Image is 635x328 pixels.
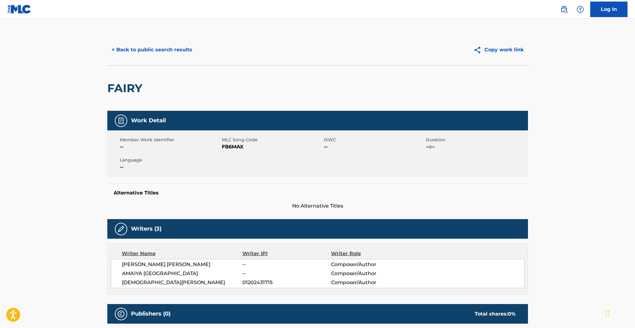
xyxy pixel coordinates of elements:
[7,5,31,14] img: MLC Logo
[117,310,125,318] img: Publishers
[131,225,161,232] h5: Writers (3)
[117,117,125,124] img: Work Detail
[331,261,412,268] span: Composer/Author
[604,298,635,328] iframe: Chat Widget
[560,6,568,13] img: search
[120,143,220,151] span: --
[324,137,424,143] span: ISWC
[474,46,484,54] img: Copy work link
[426,137,526,143] span: Duration
[117,225,125,233] img: Writers
[222,137,322,143] span: MLC Song Code
[242,261,331,268] span: --
[242,270,331,277] span: --
[558,3,570,16] a: Public Search
[331,279,412,286] span: Composer/Author
[120,157,220,163] span: Language
[122,250,243,257] div: Writer Name
[242,250,331,257] div: Writer IPI
[120,163,220,171] span: --
[469,42,528,58] button: Copy work link
[131,310,170,317] h5: Publishers (0)
[120,137,220,143] span: Member Work Identifier
[122,279,243,286] span: [DEMOGRAPHIC_DATA][PERSON_NAME]
[606,304,609,323] div: Drag
[131,117,166,124] h5: Work Detail
[222,143,322,151] span: FB6MAX
[331,270,412,277] span: Composer/Author
[107,202,528,210] span: No Alternative Titles
[107,81,145,95] h2: FAIRY
[107,42,197,58] button: < Back to public search results
[122,261,243,268] span: [PERSON_NAME] [PERSON_NAME]
[590,2,628,17] a: Log In
[331,250,412,257] div: Writer Role
[508,311,516,317] span: 0 %
[475,310,516,318] div: Total shares:
[324,143,424,151] span: --
[574,3,586,16] div: Help
[114,190,522,196] h5: Alternative Titles
[426,143,526,151] span: --:--
[122,270,243,277] span: AMAIYA [GEOGRAPHIC_DATA]
[242,279,331,286] span: 01202431715
[577,6,584,13] img: help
